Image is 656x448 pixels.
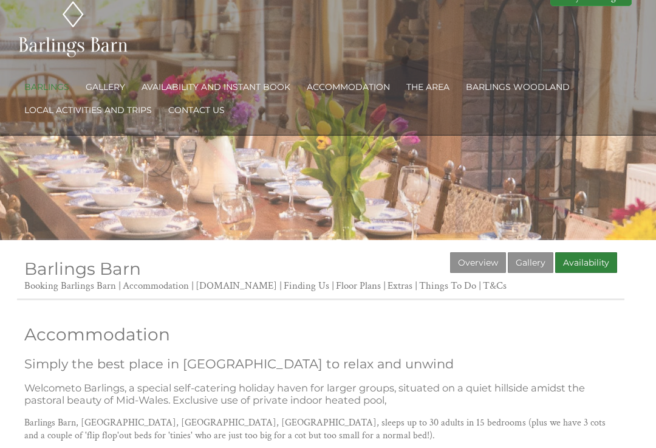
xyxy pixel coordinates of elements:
[24,81,69,92] a: Barlings
[24,356,617,371] h2: Simply the best place in [GEOGRAPHIC_DATA] to relax and unwind
[466,81,570,92] a: Barlings Woodland
[24,382,585,406] span: to Barlings, a special self-catering holiday haven for larger groups, situated on a quiet hillsid...
[388,279,412,292] a: Extras
[123,279,189,292] a: Accommodation
[24,416,617,442] p: Barlings Barn, [GEOGRAPHIC_DATA], [GEOGRAPHIC_DATA], [GEOGRAPHIC_DATA], sleeps up to 30 adults in...
[24,258,141,279] a: Barlings Barn
[86,81,125,92] a: Gallery
[168,105,225,115] a: Contact Us
[24,279,116,292] a: Booking Barlings Barn
[24,105,152,115] a: Local activities and trips
[419,279,476,292] a: Things To Do
[336,279,381,292] a: Floor Plans
[450,252,506,273] a: Overview
[406,81,449,92] a: The Area
[196,279,277,292] a: [DOMAIN_NAME]
[24,324,617,345] a: Accommodation
[555,252,617,273] a: Availability
[142,81,290,92] a: Availability and Instant Book
[483,279,507,292] a: T&Cs
[24,382,617,406] h3: Welcome
[508,252,553,273] a: Gallery
[284,279,329,292] a: Finding Us
[307,81,390,92] a: Accommodation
